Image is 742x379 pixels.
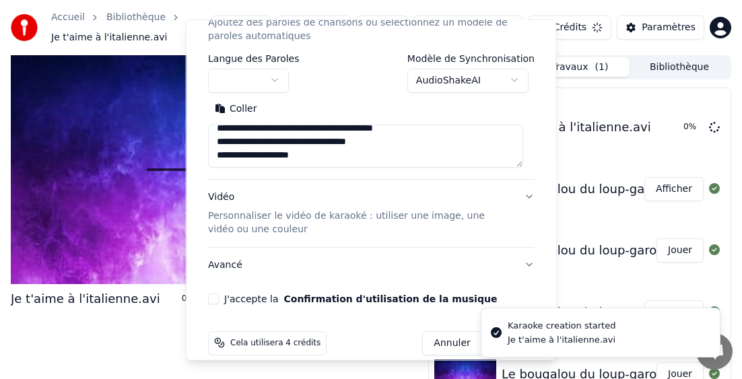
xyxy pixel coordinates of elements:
p: Ajoutez des paroles de chansons ou sélectionnez un modèle de paroles automatiques [208,15,513,42]
button: Créer [487,331,534,355]
label: Modèle de Synchronisation [407,53,534,63]
button: Coller [208,98,264,119]
p: Personnaliser le vidéo de karaoké : utiliser une image, une vidéo ou une couleur [208,209,513,236]
span: Cela utilisera 4 crédits [230,337,321,348]
button: Annuler [422,331,481,355]
label: Langue des Paroles [208,53,300,63]
button: Avancé [208,247,535,282]
label: J'accepte la [224,294,497,303]
button: VidéoPersonnaliser le vidéo de karaoké : utiliser une image, une vidéo ou une couleur [208,179,535,246]
div: ParolesAjoutez des paroles de chansons ou sélectionnez un modèle de paroles automatiques [208,53,535,178]
div: Vidéo [208,190,513,236]
button: J'accepte la [283,294,497,303]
